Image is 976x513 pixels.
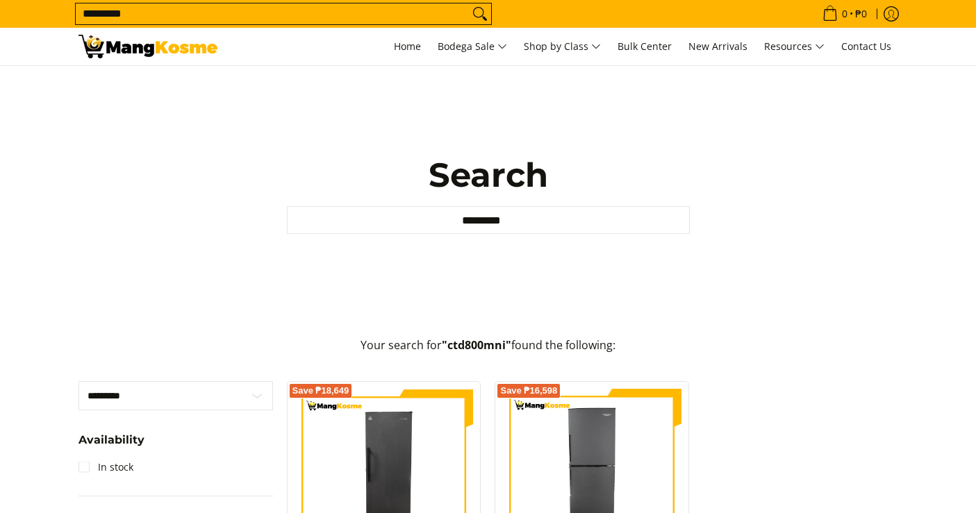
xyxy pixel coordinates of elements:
a: New Arrivals [681,28,754,65]
img: Search: 2 results found for &quot;ctd800mni&quot; | Mang Kosme [78,35,217,58]
strong: "ctd800mni" [442,337,511,353]
a: Resources [757,28,832,65]
button: Search [469,3,491,24]
span: Bulk Center [618,40,672,53]
span: Save ₱16,598 [500,387,557,395]
h1: Search [287,154,690,196]
span: Shop by Class [524,38,601,56]
a: Bodega Sale [431,28,514,65]
span: 0 [840,9,850,19]
p: Your search for found the following: [78,337,898,368]
a: Bulk Center [611,28,679,65]
span: Availability [78,435,144,446]
span: New Arrivals [688,40,747,53]
span: Contact Us [841,40,891,53]
span: Save ₱18,649 [292,387,349,395]
summary: Open [78,435,144,456]
nav: Main Menu [231,28,898,65]
span: Home [394,40,421,53]
span: Resources [764,38,825,56]
a: In stock [78,456,133,478]
a: Shop by Class [517,28,608,65]
span: Bodega Sale [438,38,507,56]
a: Contact Us [834,28,898,65]
span: • [818,6,871,22]
a: Home [387,28,428,65]
span: ₱0 [853,9,869,19]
